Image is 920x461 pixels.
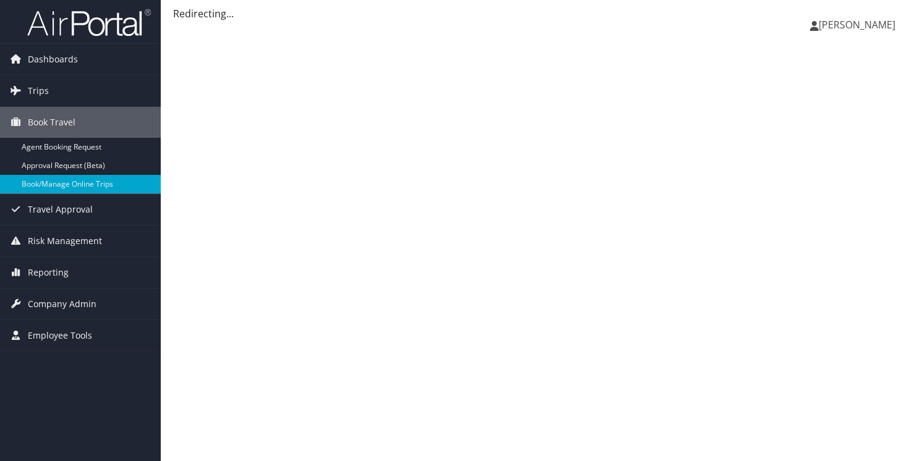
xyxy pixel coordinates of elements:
[28,44,78,75] span: Dashboards
[173,6,908,21] div: Redirecting...
[28,320,92,351] span: Employee Tools
[819,18,895,32] span: [PERSON_NAME]
[810,6,908,43] a: [PERSON_NAME]
[28,226,102,256] span: Risk Management
[28,107,75,138] span: Book Travel
[28,194,93,225] span: Travel Approval
[27,8,151,37] img: airportal-logo.png
[28,289,96,319] span: Company Admin
[28,75,49,106] span: Trips
[28,257,69,288] span: Reporting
